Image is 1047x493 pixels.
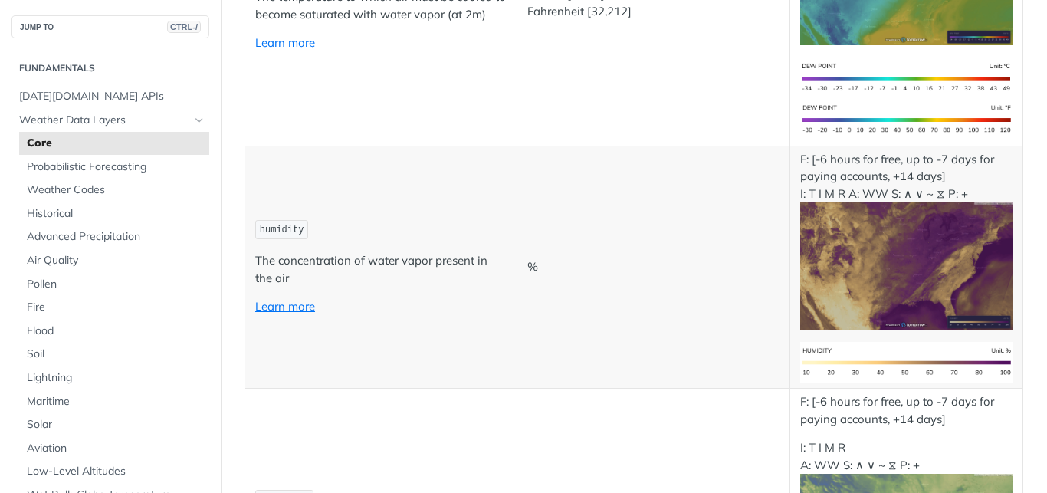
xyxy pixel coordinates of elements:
p: F: [-6 hours for free, up to -7 days for paying accounts, +14 days] [800,393,1013,428]
span: Expand image [800,258,1013,272]
a: Flood [19,320,209,343]
a: Learn more [255,35,315,50]
a: [DATE][DOMAIN_NAME] APIs [11,85,209,108]
span: humidity [260,225,304,235]
span: Lightning [27,370,205,386]
span: Expand image [800,69,1013,84]
h2: Fundamentals [11,61,209,75]
a: Air Quality [19,249,209,272]
a: Advanced Precipitation [19,225,209,248]
span: Core [27,136,205,151]
span: Maritime [27,394,205,409]
span: [DATE][DOMAIN_NAME] APIs [19,89,205,104]
a: Probabilistic Forecasting [19,156,209,179]
img: humidity [800,202,1013,330]
span: Weather Data Layers [19,113,189,128]
img: dewpoint-si [800,57,1013,99]
span: Probabilistic Forecasting [27,159,205,175]
span: Weather Codes [27,182,205,198]
a: Weather Data LayersHide subpages for Weather Data Layers [11,109,209,132]
span: Flood [27,324,205,339]
span: Low-Level Altitudes [27,464,205,479]
a: Lightning [19,366,209,389]
p: % [527,258,779,276]
span: Fire [27,300,205,315]
span: Expand image [800,354,1013,369]
a: Core [19,132,209,155]
a: Low-Level Altitudes [19,460,209,483]
img: dewpoint-us [800,99,1013,141]
a: Pollen [19,273,209,296]
p: F: [-6 hours for free, up to -7 days for paying accounts, +14 days] I: T I M R A: WW S: ∧ ∨ ~ ⧖ P: + [800,151,1013,330]
span: Advanced Precipitation [27,229,205,245]
img: humidity [800,342,1013,384]
span: Expand image [800,111,1013,126]
p: The concentration of water vapor present in the air [255,252,507,287]
span: Pollen [27,277,205,292]
span: CTRL-/ [167,21,201,33]
button: Hide subpages for Weather Data Layers [193,114,205,127]
a: Maritime [19,390,209,413]
a: Historical [19,202,209,225]
a: Solar [19,413,209,436]
button: JUMP TOCTRL-/ [11,15,209,38]
a: Fire [19,296,209,319]
a: Soil [19,343,209,366]
span: Historical [27,206,205,222]
a: Aviation [19,437,209,460]
span: Solar [27,417,205,432]
a: Learn more [255,299,315,314]
span: Air Quality [27,253,205,268]
span: Soil [27,347,205,362]
span: Aviation [27,441,205,456]
a: Weather Codes [19,179,209,202]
